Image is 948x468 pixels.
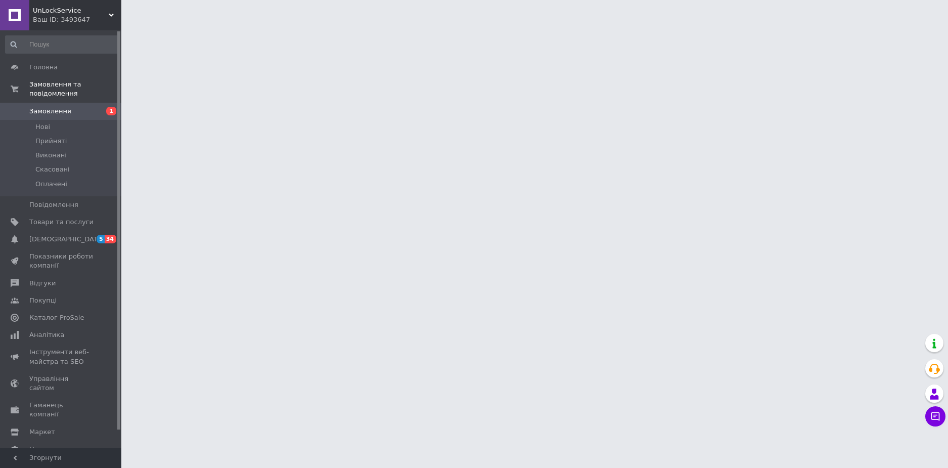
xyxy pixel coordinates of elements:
span: Гаманець компанії [29,401,94,419]
span: Замовлення та повідомлення [29,80,121,98]
span: Головна [29,63,58,72]
span: Показники роботи компанії [29,252,94,270]
span: Покупці [29,296,57,305]
span: Виконані [35,151,67,160]
span: Відгуки [29,279,56,288]
span: 34 [105,235,116,243]
span: Скасовані [35,165,70,174]
span: Налаштування [29,445,81,454]
span: Нові [35,122,50,132]
div: Ваш ID: 3493647 [33,15,121,24]
span: Управління сайтом [29,374,94,393]
button: Чат з покупцем [925,406,945,427]
span: Оплачені [35,180,67,189]
span: [DEMOGRAPHIC_DATA] [29,235,104,244]
span: Прийняті [35,137,67,146]
span: Замовлення [29,107,71,116]
span: UnLockService [33,6,109,15]
span: Повідомлення [29,200,78,209]
span: Каталог ProSale [29,313,84,322]
input: Пошук [5,35,119,54]
span: Маркет [29,428,55,437]
span: 5 [97,235,105,243]
span: Інструменти веб-майстра та SEO [29,348,94,366]
span: 1 [106,107,116,115]
span: Аналітика [29,330,64,339]
span: Товари та послуги [29,218,94,227]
